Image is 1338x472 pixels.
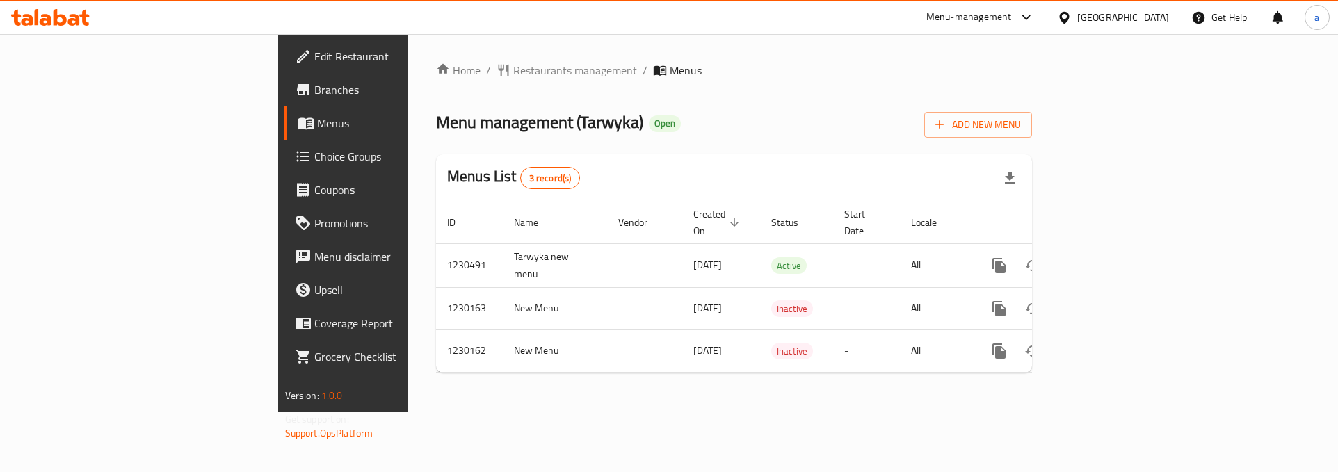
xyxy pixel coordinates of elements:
span: Menu management ( Tarwyka ) [436,106,643,138]
span: Coupons [314,181,490,198]
a: Choice Groups [284,140,501,173]
span: Branches [314,81,490,98]
a: Branches [284,73,501,106]
a: Promotions [284,206,501,240]
span: Edit Restaurant [314,48,490,65]
a: Upsell [284,273,501,307]
div: [GEOGRAPHIC_DATA] [1077,10,1169,25]
button: more [983,292,1016,325]
div: Open [649,115,681,132]
span: Choice Groups [314,148,490,165]
td: Tarwyka new menu [503,243,607,287]
td: - [833,287,900,329]
div: Inactive [771,343,813,359]
h2: Menus List [447,166,580,189]
span: Version: [285,386,319,405]
span: Locale [911,214,955,231]
span: Restaurants management [513,62,637,79]
span: Menu disclaimer [314,248,490,265]
div: Active [771,257,807,274]
span: Inactive [771,301,813,317]
span: 3 record(s) [521,172,580,185]
a: Grocery Checklist [284,340,501,373]
span: 1.0.0 [321,386,343,405]
div: Export file [993,161,1026,195]
div: Inactive [771,300,813,317]
span: Status [771,214,816,231]
a: Restaurants management [497,62,637,79]
span: Start Date [844,206,883,239]
span: [DATE] [693,299,722,317]
td: New Menu [503,329,607,372]
span: a [1314,10,1319,25]
a: Menu disclaimer [284,240,501,273]
a: Support.OpsPlatform [285,424,373,442]
span: Menus [670,62,702,79]
table: enhanced table [436,202,1127,373]
span: Get support on: [285,410,349,428]
div: Menu-management [926,9,1012,26]
button: Add New Menu [924,112,1032,138]
td: - [833,243,900,287]
li: / [643,62,647,79]
span: Created On [693,206,743,239]
button: more [983,334,1016,368]
span: Vendor [618,214,666,231]
button: more [983,249,1016,282]
span: Coverage Report [314,315,490,332]
span: Open [649,117,681,129]
span: Menus [317,115,490,131]
span: Grocery Checklist [314,348,490,365]
td: New Menu [503,287,607,329]
a: Coupons [284,173,501,206]
span: [DATE] [693,341,722,359]
span: ID [447,214,474,231]
th: Actions [972,202,1127,244]
nav: breadcrumb [436,62,1032,79]
span: [DATE] [693,256,722,274]
td: All [900,329,972,372]
a: Edit Restaurant [284,40,501,73]
div: Total records count [520,167,581,189]
span: Upsell [314,282,490,298]
span: Add New Menu [935,116,1021,133]
span: Name [514,214,556,231]
span: Inactive [771,343,813,359]
span: Active [771,258,807,274]
td: All [900,287,972,329]
a: Coverage Report [284,307,501,340]
td: - [833,329,900,372]
button: Change Status [1016,334,1049,368]
button: Change Status [1016,249,1049,282]
span: Promotions [314,215,490,231]
button: Change Status [1016,292,1049,325]
td: All [900,243,972,287]
a: Menus [284,106,501,140]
